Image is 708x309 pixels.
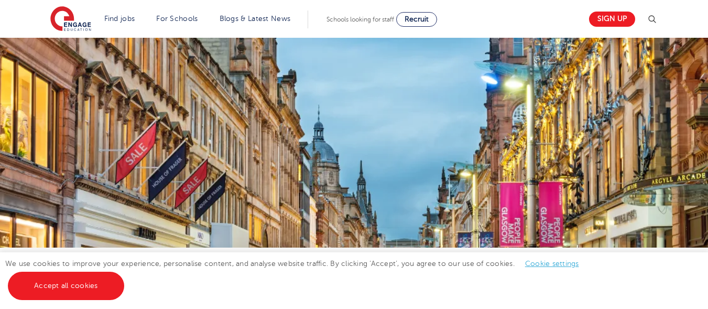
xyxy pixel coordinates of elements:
a: Cookie settings [525,260,579,268]
span: Schools looking for staff [326,16,394,23]
span: Recruit [405,15,429,23]
a: Accept all cookies [8,272,124,300]
a: Find jobs [104,15,135,23]
a: Sign up [589,12,635,27]
a: Recruit [396,12,437,27]
img: Engage Education [50,6,91,33]
a: Blogs & Latest News [220,15,291,23]
a: For Schools [156,15,198,23]
span: We use cookies to improve your experience, personalise content, and analyse website traffic. By c... [5,260,590,290]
